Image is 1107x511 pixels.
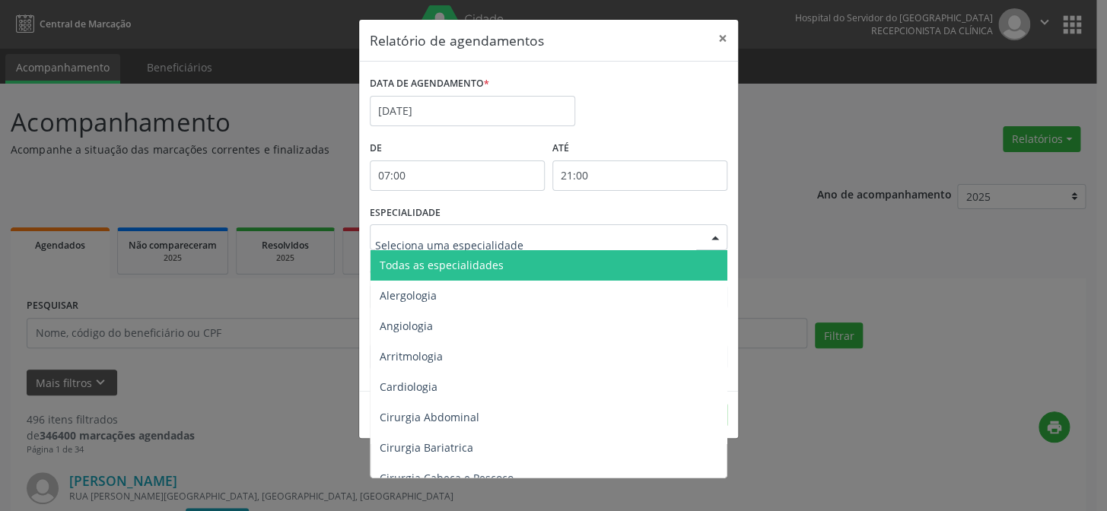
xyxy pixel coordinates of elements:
label: ATÉ [552,137,727,160]
span: Alergologia [380,288,437,303]
label: De [370,137,545,160]
span: Cardiologia [380,379,437,394]
input: Selecione o horário inicial [370,160,545,191]
h5: Relatório de agendamentos [370,30,544,50]
span: Arritmologia [380,349,443,363]
span: Angiologia [380,319,433,333]
input: Selecione o horário final [552,160,727,191]
input: Selecione uma data ou intervalo [370,96,575,126]
label: DATA DE AGENDAMENTO [370,72,489,96]
input: Seleciona uma especialidade [375,230,696,260]
span: Todas as especialidades [380,258,504,272]
label: ESPECIALIDADE [370,202,441,225]
span: Cirurgia Cabeça e Pescoço [380,471,514,485]
button: Close [708,20,738,57]
span: Cirurgia Bariatrica [380,440,473,455]
span: Cirurgia Abdominal [380,410,479,424]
